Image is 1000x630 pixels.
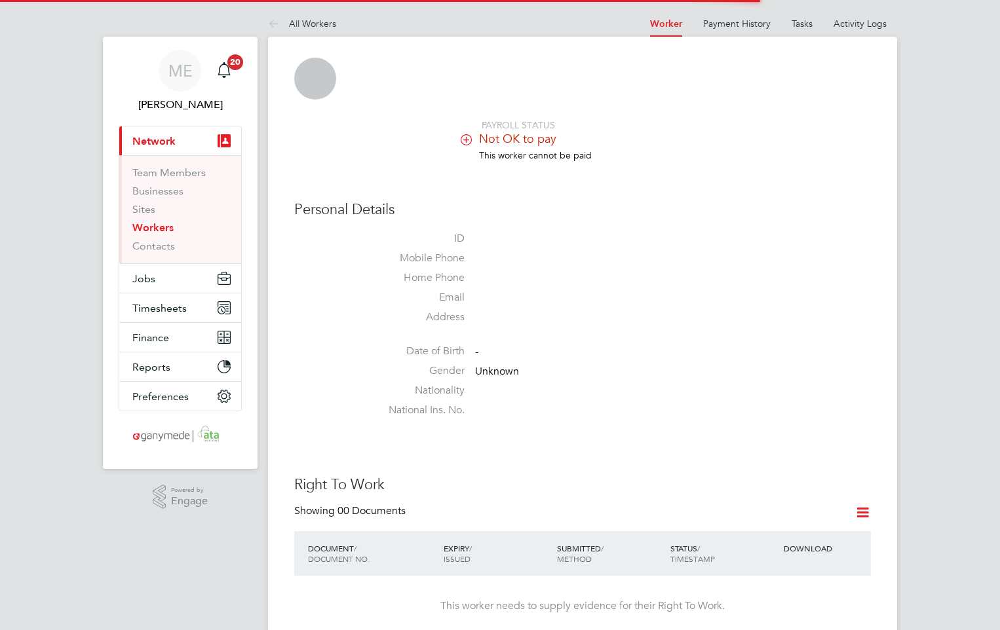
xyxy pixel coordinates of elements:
label: Nationality [373,384,465,398]
span: Mia Eckersley [119,97,242,113]
span: Reports [132,361,170,373]
a: Worker [650,18,682,29]
button: Preferences [119,382,241,411]
a: ME[PERSON_NAME] [119,50,242,113]
label: ID [373,232,465,246]
span: ISSUED [444,553,471,564]
span: Finance [132,331,169,344]
label: Address [373,310,465,324]
span: Unknown [475,365,519,378]
span: Powered by [171,485,208,496]
span: Not OK to pay [479,131,556,146]
span: METHOD [557,553,592,564]
label: Gender [373,364,465,378]
div: Showing [294,504,408,518]
a: Contacts [132,240,175,252]
a: Sites [132,203,155,215]
button: Jobs [119,264,241,293]
span: TIMESTAMP [670,553,715,564]
span: DOCUMENT NO. [308,553,370,564]
label: Mobile Phone [373,251,465,265]
a: Go to home page [119,424,242,445]
a: Workers [132,221,174,234]
a: Activity Logs [834,18,887,29]
h3: Right To Work [294,475,871,494]
span: 00 Documents [337,504,406,517]
div: DOCUMENT [305,536,440,570]
span: / [601,543,604,553]
span: / [354,543,356,553]
span: Engage [171,496,208,507]
span: Timesheets [132,302,187,314]
span: - [475,346,478,359]
a: 20 [211,50,237,92]
span: / [697,543,700,553]
nav: Main navigation [103,37,258,469]
span: / [469,543,472,553]
div: SUBMITTED [554,536,667,570]
a: Tasks [792,18,813,29]
div: DOWNLOAD [780,536,871,560]
a: Businesses [132,185,183,197]
button: Finance [119,323,241,352]
a: All Workers [268,18,336,29]
div: Network [119,155,241,263]
div: STATUS [667,536,780,570]
span: 20 [227,54,243,70]
span: Preferences [132,390,189,403]
a: Team Members [132,166,206,179]
span: ME [168,62,193,79]
a: Powered byEngage [153,485,208,510]
div: EXPIRY [440,536,554,570]
span: PAYROLL STATUS [482,119,555,131]
span: Network [132,135,176,147]
label: Date of Birth [373,344,465,358]
label: National Ins. No. [373,403,465,417]
span: Jobs [132,272,155,285]
h3: Personal Details [294,200,871,219]
label: Email [373,291,465,305]
button: Network [119,126,241,155]
a: Payment History [703,18,771,29]
span: This worker cannot be paid [479,149,592,161]
button: Timesheets [119,293,241,322]
button: Reports [119,352,241,381]
div: This worker needs to supply evidence for their Right To Work. [307,599,858,613]
img: ganymedesolutions-logo-retina.png [129,424,232,445]
label: Home Phone [373,271,465,285]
